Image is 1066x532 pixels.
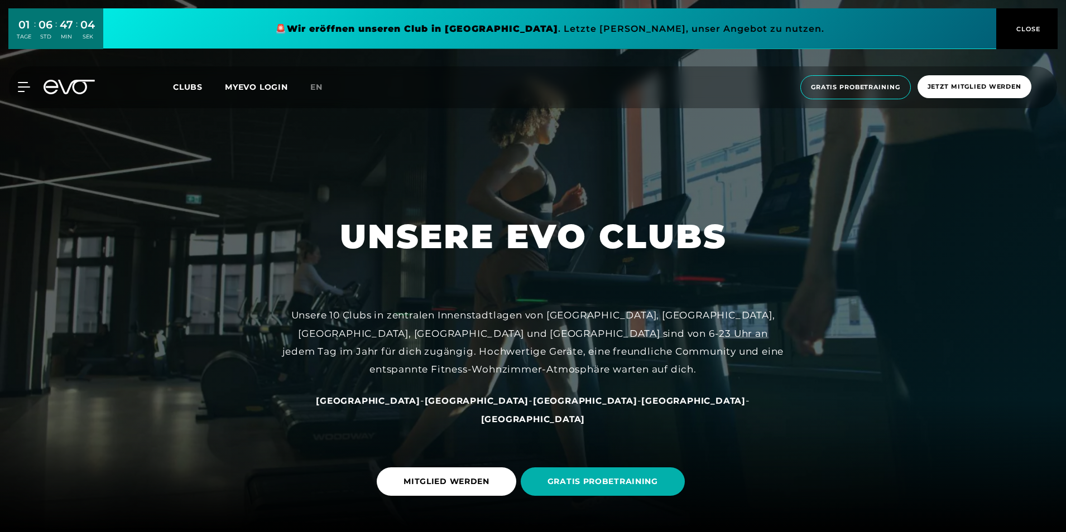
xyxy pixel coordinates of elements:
div: 47 [60,17,73,33]
span: [GEOGRAPHIC_DATA] [316,395,420,406]
span: Clubs [173,82,203,92]
div: Unsere 10 Clubs in zentralen Innenstadtlagen von [GEOGRAPHIC_DATA], [GEOGRAPHIC_DATA], [GEOGRAPHI... [282,306,784,378]
a: [GEOGRAPHIC_DATA] [425,395,529,406]
div: : [76,18,78,47]
span: Gratis Probetraining [811,83,900,92]
span: [GEOGRAPHIC_DATA] [641,395,746,406]
span: MITGLIED WERDEN [404,476,489,487]
div: 06 [39,17,52,33]
div: 04 [80,17,95,33]
span: GRATIS PROBETRAINING [548,476,658,487]
a: GRATIS PROBETRAINING [521,459,689,504]
span: [GEOGRAPHIC_DATA] [533,395,637,406]
a: [GEOGRAPHIC_DATA] [533,395,637,406]
div: SEK [80,33,95,41]
div: MIN [60,33,73,41]
a: Gratis Probetraining [797,75,914,99]
a: Jetzt Mitglied werden [914,75,1035,99]
a: [GEOGRAPHIC_DATA] [481,413,585,424]
span: CLOSE [1014,24,1041,34]
div: - - - - [282,391,784,428]
a: Clubs [173,81,225,92]
div: 01 [17,17,31,33]
span: [GEOGRAPHIC_DATA] [425,395,529,406]
button: CLOSE [996,8,1058,49]
a: [GEOGRAPHIC_DATA] [641,395,746,406]
div: : [34,18,36,47]
div: : [55,18,57,47]
div: TAGE [17,33,31,41]
a: [GEOGRAPHIC_DATA] [316,395,420,406]
h1: UNSERE EVO CLUBS [340,215,727,258]
span: Jetzt Mitglied werden [928,82,1021,91]
span: en [310,82,323,92]
a: en [310,81,336,94]
a: MYEVO LOGIN [225,82,288,92]
div: STD [39,33,52,41]
a: MITGLIED WERDEN [377,459,521,504]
